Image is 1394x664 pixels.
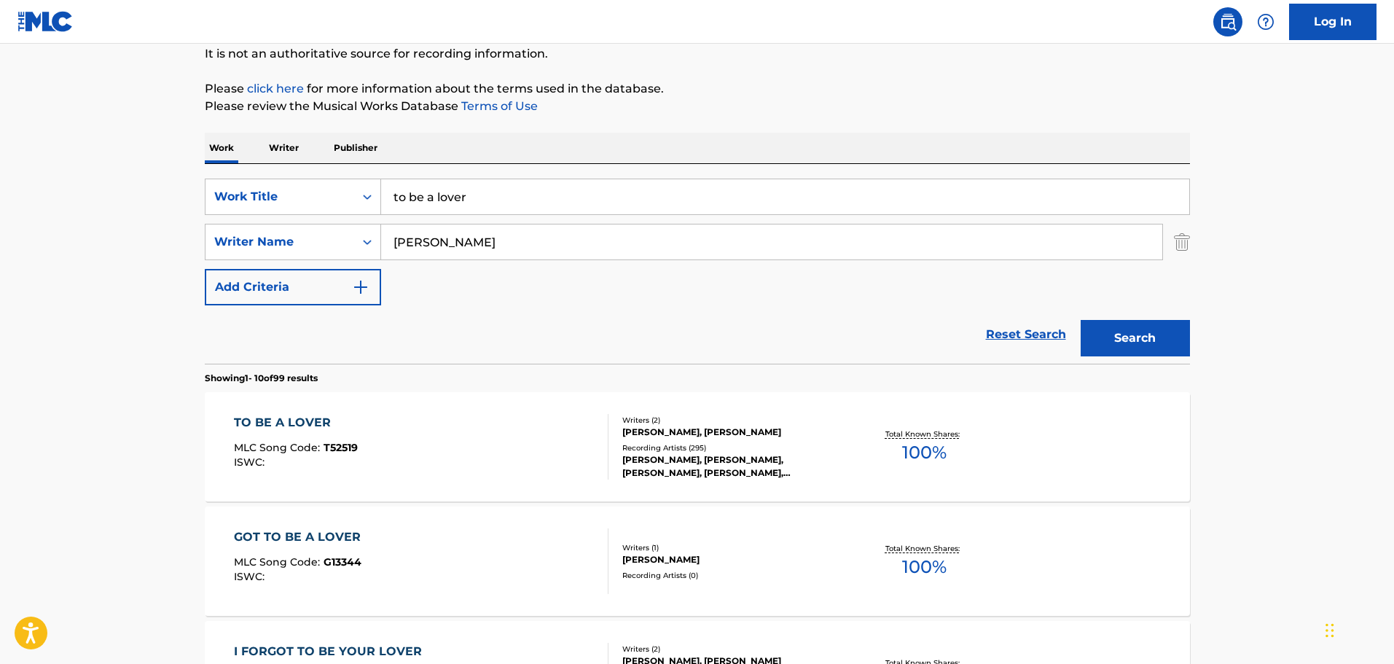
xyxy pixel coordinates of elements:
div: GOT TO BE A LOVER [234,528,368,546]
div: [PERSON_NAME] [622,553,842,566]
div: Help [1251,7,1280,36]
div: TO BE A LOVER [234,414,358,431]
div: [PERSON_NAME], [PERSON_NAME] [622,426,842,439]
img: help [1257,13,1274,31]
p: Please for more information about the terms used in the database. [205,80,1190,98]
div: Work Title [214,188,345,206]
p: Publisher [329,133,382,163]
a: Terms of Use [458,99,538,113]
div: Recording Artists ( 0 ) [622,570,842,581]
span: MLC Song Code : [234,555,324,569]
p: Writer [265,133,303,163]
div: [PERSON_NAME], [PERSON_NAME], [PERSON_NAME], [PERSON_NAME], [PERSON_NAME] [622,453,842,480]
iframe: Chat Widget [1321,594,1394,664]
p: Total Known Shares: [885,543,963,554]
button: Search [1081,320,1190,356]
div: Writers ( 1 ) [622,542,842,553]
a: Log In [1289,4,1377,40]
button: Add Criteria [205,269,381,305]
div: Recording Artists ( 295 ) [622,442,842,453]
div: Writers ( 2 ) [622,415,842,426]
span: T52519 [324,441,358,454]
p: Please review the Musical Works Database [205,98,1190,115]
p: Total Known Shares: [885,429,963,440]
img: MLC Logo [17,11,74,32]
a: Public Search [1213,7,1242,36]
p: Work [205,133,238,163]
span: MLC Song Code : [234,441,324,454]
div: Drag [1326,609,1334,652]
div: Writer Name [214,233,345,251]
span: ISWC : [234,456,268,469]
span: 100 % [902,440,947,466]
form: Search Form [205,179,1190,364]
span: G13344 [324,555,361,569]
div: Writers ( 2 ) [622,644,842,655]
p: It is not an authoritative source for recording information. [205,45,1190,63]
p: Showing 1 - 10 of 99 results [205,372,318,385]
img: search [1219,13,1237,31]
a: click here [247,82,304,95]
div: I FORGOT TO BE YOUR LOVER [234,643,429,660]
img: Delete Criterion [1174,224,1190,260]
span: 100 % [902,554,947,580]
a: TO BE A LOVERMLC Song Code:T52519ISWC:Writers (2)[PERSON_NAME], [PERSON_NAME]Recording Artists (2... [205,392,1190,501]
a: Reset Search [979,319,1073,351]
span: ISWC : [234,570,268,583]
img: 9d2ae6d4665cec9f34b9.svg [352,278,369,296]
a: GOT TO BE A LOVERMLC Song Code:G13344ISWC:Writers (1)[PERSON_NAME]Recording Artists (0)Total Know... [205,507,1190,616]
